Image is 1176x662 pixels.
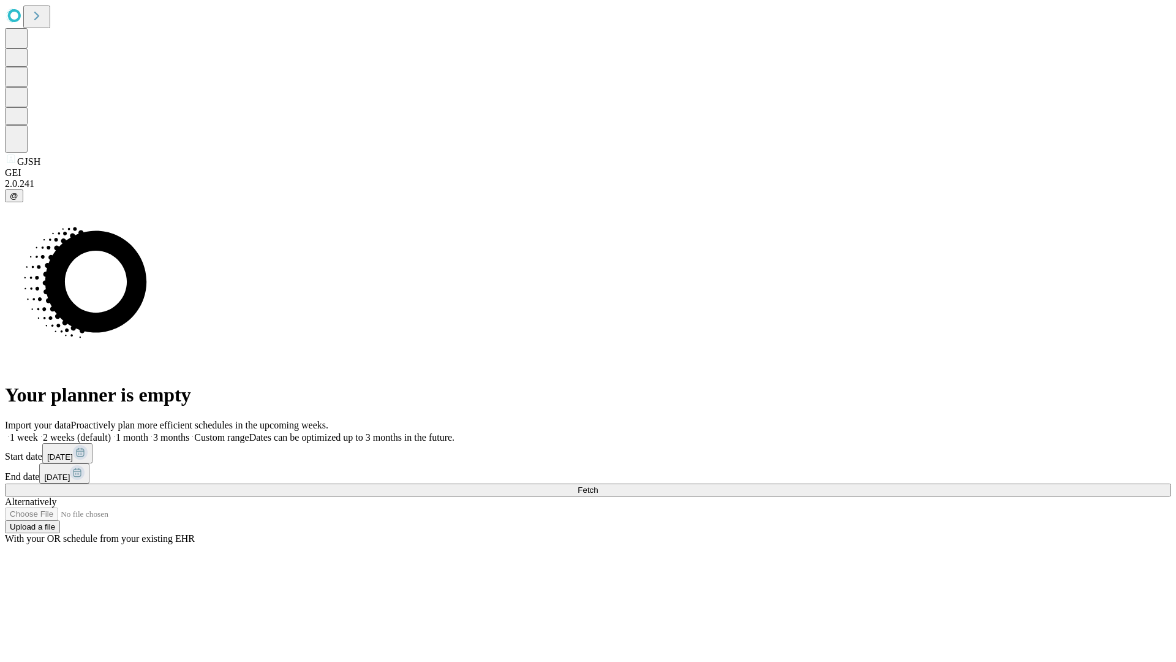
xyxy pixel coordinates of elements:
button: [DATE] [42,443,92,463]
h1: Your planner is empty [5,384,1171,406]
button: Fetch [5,484,1171,496]
button: [DATE] [39,463,89,484]
span: GJSH [17,156,40,167]
span: @ [10,191,18,200]
button: Upload a file [5,520,60,533]
span: Import your data [5,420,71,430]
span: [DATE] [44,473,70,482]
span: 3 months [153,432,189,443]
span: Custom range [194,432,249,443]
div: 2.0.241 [5,178,1171,189]
span: Alternatively [5,496,56,507]
span: 1 week [10,432,38,443]
span: 2 weeks (default) [43,432,111,443]
div: End date [5,463,1171,484]
span: [DATE] [47,452,73,462]
span: With your OR schedule from your existing EHR [5,533,195,544]
div: GEI [5,167,1171,178]
span: Dates can be optimized up to 3 months in the future. [249,432,454,443]
span: Fetch [578,485,598,495]
button: @ [5,189,23,202]
span: 1 month [116,432,148,443]
div: Start date [5,443,1171,463]
span: Proactively plan more efficient schedules in the upcoming weeks. [71,420,328,430]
